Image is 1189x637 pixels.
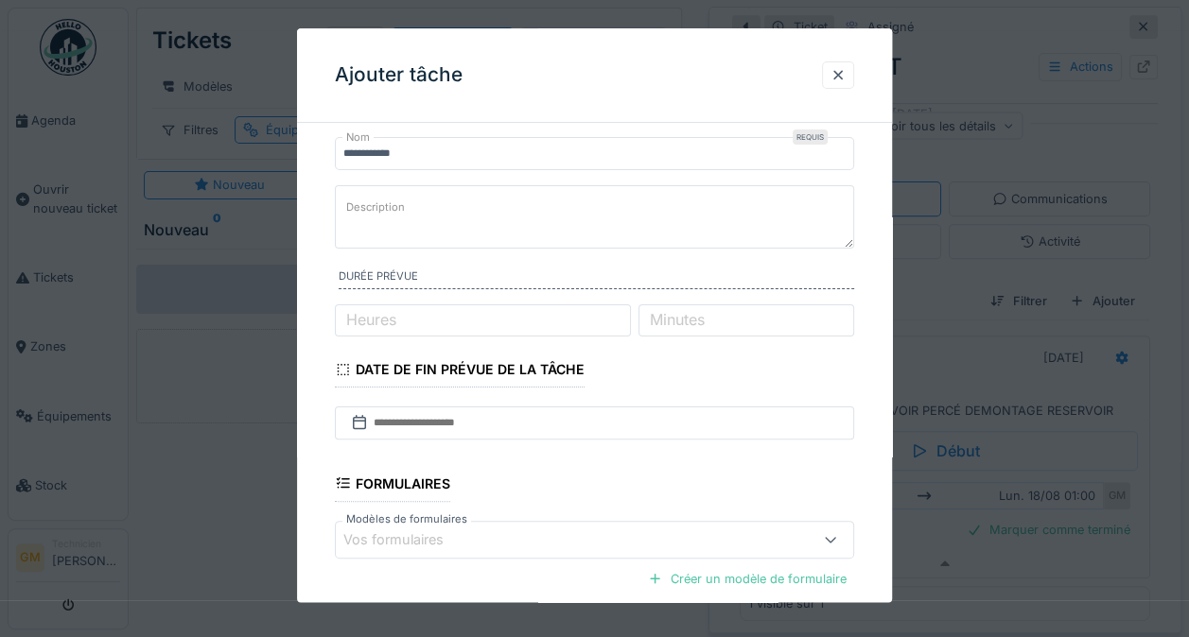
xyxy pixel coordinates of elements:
label: Nom [342,129,374,146]
h3: Ajouter tâche [335,63,463,87]
div: Données de facturation [335,599,540,631]
div: Date de fin prévue de la tâche [335,355,585,387]
div: Vos formulaires [343,529,470,550]
div: Requis [793,129,828,145]
label: Heures [342,308,400,331]
div: Créer un modèle de formulaire [640,566,854,592]
div: Formulaires [335,470,450,502]
label: Description [342,196,409,219]
label: Modèles de formulaires [342,511,471,527]
label: Minutes [646,308,708,331]
label: Durée prévue [339,268,854,289]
